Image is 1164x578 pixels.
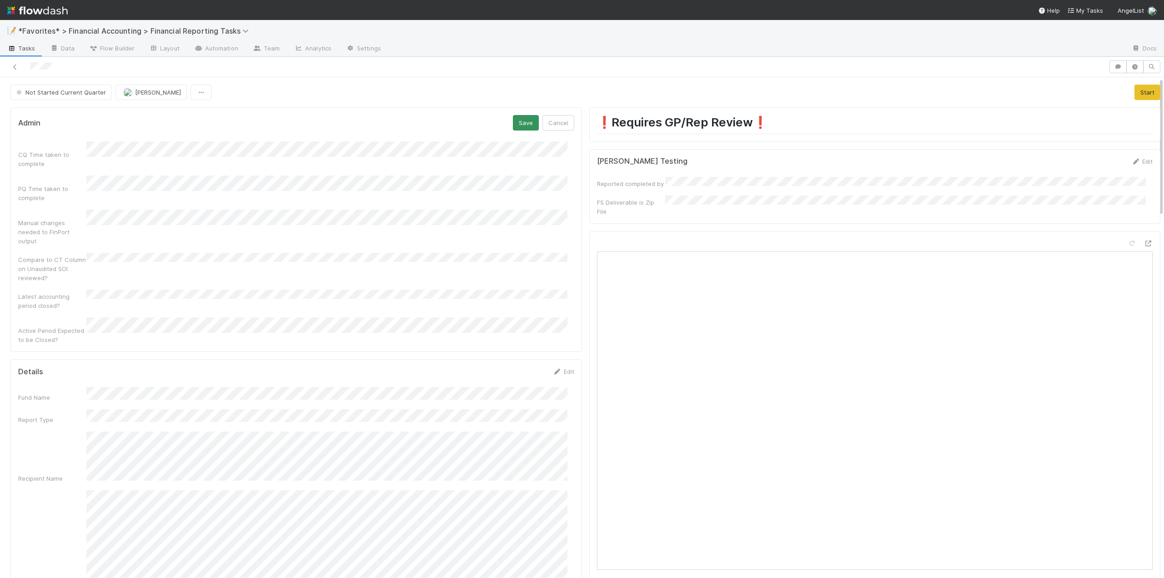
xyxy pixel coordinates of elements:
a: Layout [142,42,187,56]
a: Analytics [287,42,339,56]
div: Fund Name [18,393,86,402]
span: My Tasks [1067,7,1103,14]
div: PQ Time taken to complete [18,184,86,202]
div: Reported completed by [597,179,665,188]
img: logo-inverted-e16ddd16eac7371096b0.svg [7,3,68,18]
button: Not Started Current Quarter [10,85,112,100]
div: Latest accounting period closed? [18,292,86,310]
span: Flow Builder [89,44,135,53]
button: Cancel [542,115,574,131]
a: Data [43,42,82,56]
a: Edit [1131,158,1153,165]
a: Flow Builder [82,42,142,56]
div: Report Type [18,415,86,424]
a: Docs [1124,42,1164,56]
button: [PERSON_NAME] [115,85,187,100]
span: 📝 [7,27,16,35]
h5: Admin [18,119,40,128]
div: CQ Time taken to complete [18,150,86,168]
a: Team [246,42,287,56]
span: Tasks [7,44,35,53]
span: AngelList [1118,7,1144,14]
h5: Details [18,367,43,377]
button: Save [513,115,539,131]
span: Not Started Current Quarter [15,89,106,96]
img: avatar_705f3a58-2659-4f93-91ad-7a5be837418b.png [1148,6,1157,15]
button: Start [1134,85,1160,100]
a: Settings [339,42,388,56]
div: Manual changes needed to FinPort output [18,218,86,246]
div: Compare to CT Column on Unaudited SOI reviewed? [18,255,86,282]
h1: ❗Requires GP/Rep Review❗ [597,115,1153,134]
span: *Favorites* > Financial Accounting > Financial Reporting Tasks [18,26,253,35]
div: Recipient Name [18,474,86,483]
img: avatar_d7f67417-030a-43ce-a3ce-a315a3ccfd08.png [123,88,132,97]
span: [PERSON_NAME] [135,89,181,96]
a: My Tasks [1067,6,1103,15]
div: Help [1038,6,1060,15]
div: Active Period Expected to be Closed? [18,326,86,344]
a: Automation [187,42,246,56]
a: Edit [553,368,574,375]
h5: [PERSON_NAME] Testing [597,157,687,166]
div: FS Deliverable is Zip File [597,198,665,216]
